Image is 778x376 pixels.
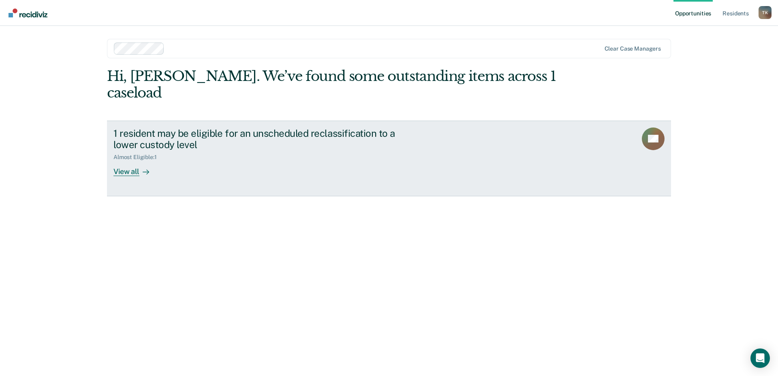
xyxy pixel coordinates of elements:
div: 1 resident may be eligible for an unscheduled reclassification to a lower custody level [113,127,398,151]
div: T K [759,6,772,19]
img: Recidiviz [9,8,47,17]
a: 1 resident may be eligible for an unscheduled reclassification to a lower custody levelAlmost Eli... [107,121,671,196]
div: Open Intercom Messenger [750,348,770,368]
div: Almost Eligible : 1 [113,154,163,161]
button: Profile dropdown button [759,6,772,19]
div: Clear case managers [605,45,661,52]
div: View all [113,161,159,176]
div: Hi, [PERSON_NAME]. We’ve found some outstanding items across 1 caseload [107,68,558,101]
